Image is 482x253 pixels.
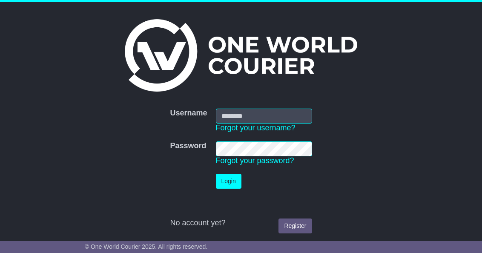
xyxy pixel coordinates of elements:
[216,156,294,165] a: Forgot your password?
[278,218,312,233] a: Register
[216,174,241,189] button: Login
[170,109,207,118] label: Username
[216,124,296,132] a: Forgot your username?
[170,218,312,228] div: No account yet?
[85,243,208,250] span: © One World Courier 2025. All rights reserved.
[125,19,357,92] img: One World
[170,141,206,151] label: Password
